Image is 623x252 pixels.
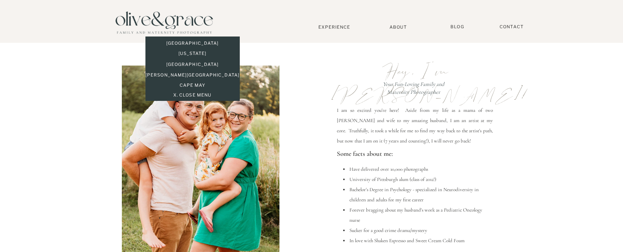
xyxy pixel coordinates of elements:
a: [GEOGRAPHIC_DATA] [145,40,240,47]
a: Experience [309,24,360,30]
a: [PERSON_NAME][GEOGRAPHIC_DATA] [145,72,240,79]
li: In love with Shaken Espresso and Sweet Cream Cold Foam [349,236,493,246]
p: I am so excited you're here! Aside from my life as a mama of two [PERSON_NAME] and wife to my ama... [337,105,493,145]
a: BLOG [448,24,467,30]
a: x. close menu [145,92,240,99]
a: About [386,24,410,29]
a: [US_STATE] [145,51,240,57]
p: Hey, I'm [PERSON_NAME]! [330,59,501,84]
li: University of Pittsburgh alum (class of 2012!) [349,174,493,184]
a: [GEOGRAPHIC_DATA] [145,62,240,68]
li: Have delivered over 10,000 photographs [349,164,493,174]
a: Cape May [145,82,240,89]
li: Sucker for a good crime drama/mystery [349,225,493,236]
li: Forever bragging about my husband's work as a Pediatric Oncology nurse [349,205,493,225]
li: Bachelor's Degree in Psychology - specialized in Neurodiversity in children and adults for my fir... [349,184,493,205]
a: Contact [496,24,527,30]
p: Some facts about me: [337,147,494,161]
